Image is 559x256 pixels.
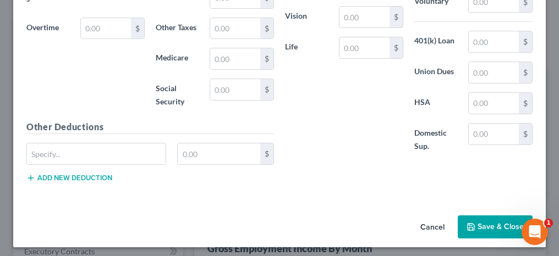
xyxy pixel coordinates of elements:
[339,7,390,27] input: 0.00
[178,143,260,164] input: 0.00
[26,174,112,182] button: Add new deduction
[260,18,273,39] div: $
[469,62,519,83] input: 0.00
[210,79,260,100] input: 0.00
[339,37,390,58] input: 0.00
[469,124,519,144] input: 0.00
[260,48,273,69] div: $
[390,7,403,27] div: $
[150,18,204,40] label: Other Taxes
[519,124,532,144] div: $
[522,219,548,245] iframe: Intercom live chat
[469,31,519,52] input: 0.00
[544,219,553,227] span: 1
[519,31,532,52] div: $
[519,93,532,114] div: $
[210,48,260,69] input: 0.00
[412,216,453,238] button: Cancel
[279,37,333,59] label: Life
[150,48,204,70] label: Medicare
[409,31,463,53] label: 401(k) Loan
[150,79,204,112] label: Social Security
[21,18,75,40] label: Overtime
[409,92,463,114] label: HSA
[458,215,533,238] button: Save & Close
[81,18,131,39] input: 0.00
[27,143,166,164] input: Specify...
[469,93,519,114] input: 0.00
[131,18,144,39] div: $
[260,79,273,100] div: $
[26,120,274,134] h5: Other Deductions
[409,123,463,156] label: Domestic Sup.
[279,6,333,28] label: Vision
[260,143,273,164] div: $
[210,18,260,39] input: 0.00
[390,37,403,58] div: $
[519,62,532,83] div: $
[409,62,463,84] label: Union Dues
